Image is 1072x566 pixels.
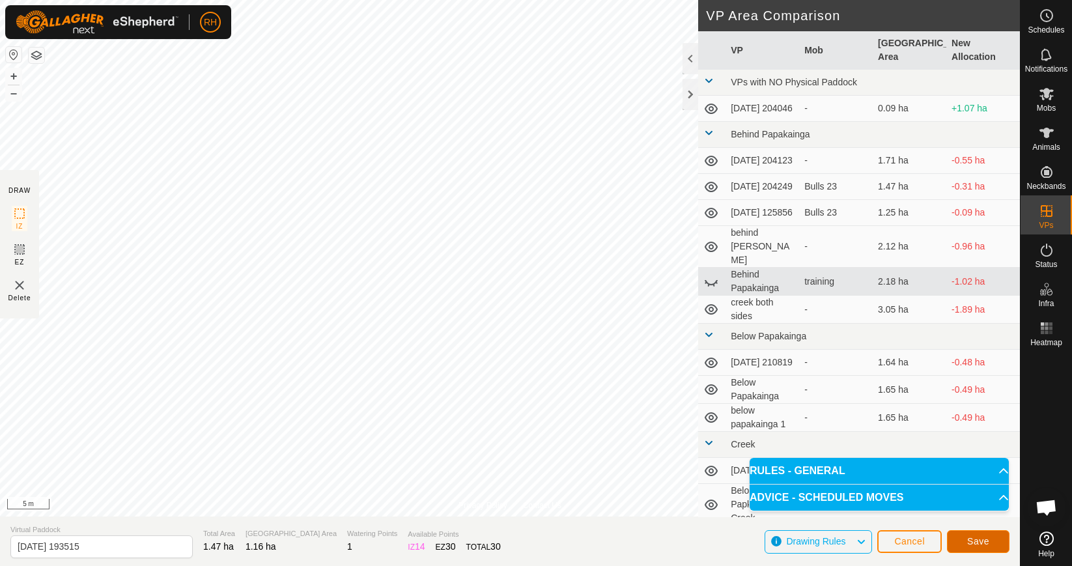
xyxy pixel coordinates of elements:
div: Open chat [1027,488,1066,527]
span: Total Area [203,528,235,539]
th: New Allocation [946,31,1020,70]
button: – [6,85,21,101]
span: Animals [1032,143,1060,151]
img: VP [12,277,27,293]
td: Below Papkainga Creek [726,484,799,526]
div: - [804,411,867,425]
span: EZ [15,257,25,267]
td: 1.65 ha [873,376,946,404]
div: - [804,240,867,253]
td: 1.25 ha [873,200,946,226]
h2: VP Area Comparison [706,8,1020,23]
a: Contact Us [523,500,561,511]
div: IZ [408,540,425,554]
td: [DATE] 204538 [726,458,799,484]
span: Mobs [1037,104,1056,112]
td: -0.09 ha [946,200,1020,226]
div: Bulls 23 [804,180,867,193]
span: 1.47 ha [203,541,234,552]
span: Heatmap [1030,339,1062,347]
td: 1.64 ha [873,350,946,376]
span: Delete [8,293,31,303]
button: Cancel [877,530,942,553]
span: Notifications [1025,65,1067,73]
span: Infra [1038,300,1054,307]
th: [GEOGRAPHIC_DATA] Area [873,31,946,70]
div: - [804,383,867,397]
td: [DATE] 204249 [726,174,799,200]
button: Reset Map [6,47,21,63]
th: VP [726,31,799,70]
span: Help [1038,550,1054,558]
span: RH [204,16,217,29]
div: EZ [436,540,456,554]
td: [DATE] 210819 [726,350,799,376]
span: VPs with NO Physical Paddock [731,77,857,87]
div: DRAW [8,186,31,195]
span: Cancel [894,536,925,546]
button: Save [947,530,1009,553]
td: -0.49 ha [946,404,1020,432]
td: 1.65 ha [873,404,946,432]
div: - [804,154,867,167]
td: -0.31 ha [946,174,1020,200]
td: -1.02 ha [946,268,1020,296]
span: Virtual Paddock [10,524,193,535]
div: TOTAL [466,540,501,554]
td: -1.89 ha [946,296,1020,324]
span: Neckbands [1026,182,1065,190]
div: - [804,356,867,369]
button: Map Layers [29,48,44,63]
div: - [804,303,867,317]
div: Bulls 23 [804,206,867,219]
td: Behind Papakainga [726,268,799,296]
span: Behind Papakainga [731,129,810,139]
span: 1.16 ha [246,541,276,552]
td: [DATE] 204046 [726,96,799,122]
td: 2.12 ha [873,226,946,268]
td: -0.96 ha [946,226,1020,268]
span: 1 [347,541,352,552]
span: Available Points [408,529,500,540]
button: + [6,68,21,84]
td: below papakainga 1 [726,404,799,432]
a: Help [1021,526,1072,563]
td: +1.07 ha [946,96,1020,122]
span: ADVICE - SCHEDULED MOVES [750,492,903,503]
td: 1.47 ha [873,174,946,200]
span: Drawing Rules [786,536,845,546]
td: 1.71 ha [873,148,946,174]
td: [DATE] 125856 [726,200,799,226]
td: Below Papakainga [726,376,799,404]
span: Below Papakainga [731,331,806,341]
td: 0.09 ha [873,96,946,122]
span: Watering Points [347,528,397,539]
td: [DATE] 204123 [726,148,799,174]
td: behind [PERSON_NAME] [726,226,799,268]
a: Privacy Policy [458,500,507,511]
span: Schedules [1028,26,1064,34]
div: - [804,102,867,115]
span: 14 [415,541,425,552]
span: Save [967,536,989,546]
span: IZ [16,221,23,231]
th: Mob [799,31,873,70]
span: 30 [490,541,501,552]
p-accordion-header: ADVICE - SCHEDULED MOVES [750,485,1009,511]
td: 2.18 ha [873,268,946,296]
span: Status [1035,261,1057,268]
span: 30 [445,541,456,552]
div: training [804,275,867,289]
td: 3.05 ha [873,296,946,324]
td: -0.48 ha [946,350,1020,376]
span: RULES - GENERAL [750,466,845,476]
span: VPs [1039,221,1053,229]
td: creek both sides [726,296,799,324]
span: Creek [731,439,755,449]
td: -0.55 ha [946,148,1020,174]
p-accordion-header: RULES - GENERAL [750,458,1009,484]
td: -0.49 ha [946,376,1020,404]
img: Gallagher Logo [16,10,178,34]
span: [GEOGRAPHIC_DATA] Area [246,528,337,539]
